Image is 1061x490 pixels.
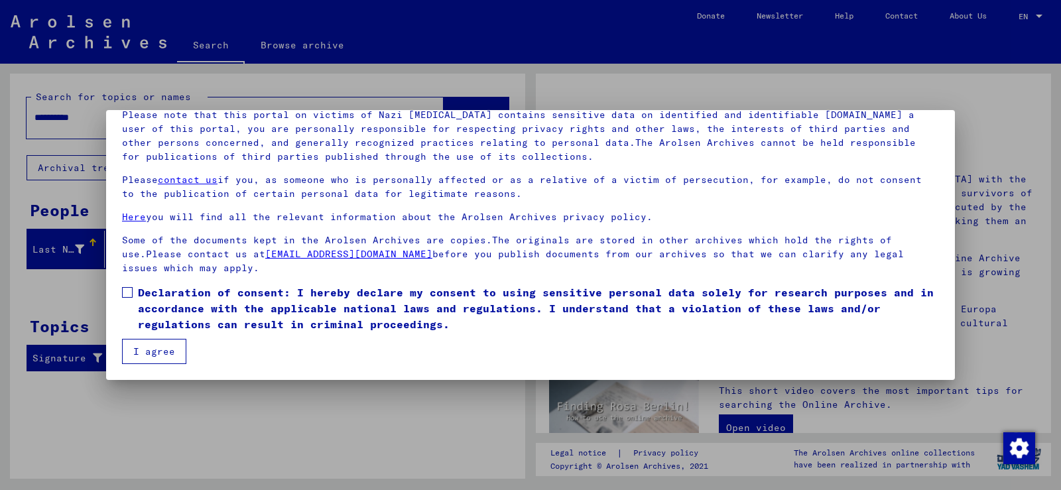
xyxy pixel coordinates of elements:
a: [EMAIL_ADDRESS][DOMAIN_NAME] [265,248,432,260]
p: Some of the documents kept in the Arolsen Archives are copies.The originals are stored in other a... [122,233,939,275]
p: you will find all the relevant information about the Arolsen Archives privacy policy. [122,210,939,224]
img: Change consent [1003,432,1035,464]
p: Please note that this portal on victims of Nazi [MEDICAL_DATA] contains sensitive data on identif... [122,108,939,164]
button: I agree [122,339,186,364]
a: Here [122,211,146,223]
p: Please if you, as someone who is personally affected or as a relative of a victim of persecution,... [122,173,939,201]
a: contact us [158,174,218,186]
span: Declaration of consent: I hereby declare my consent to using sensitive personal data solely for r... [138,284,939,332]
